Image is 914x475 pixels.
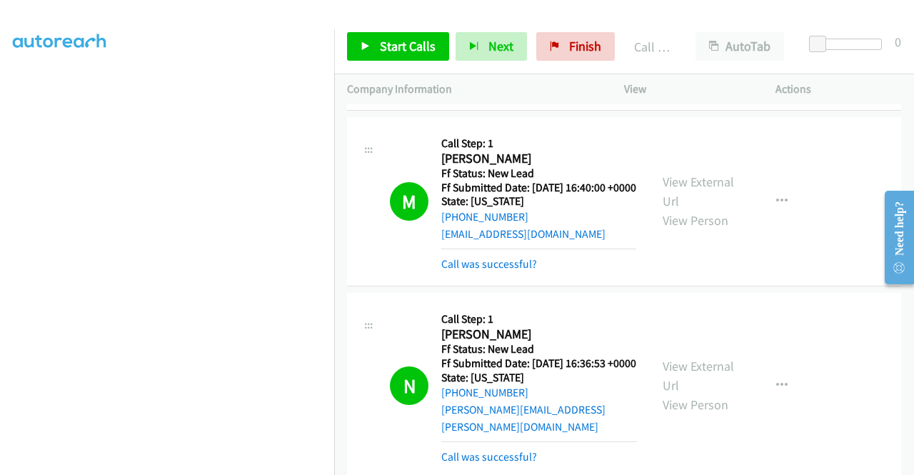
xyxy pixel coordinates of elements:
div: 0 [895,32,901,51]
a: [EMAIL_ADDRESS][DOMAIN_NAME] [441,227,606,241]
a: View External Url [663,358,734,394]
h1: M [390,182,428,221]
a: [PERSON_NAME][EMAIL_ADDRESS][PERSON_NAME][DOMAIN_NAME] [441,403,606,434]
h5: Ff Submitted Date: [DATE] 16:40:00 +0000 [441,181,636,195]
span: Next [488,38,513,54]
a: Call was successful? [441,450,537,464]
h5: Call Step: 1 [441,312,637,326]
p: Company Information [347,81,598,98]
a: View Person [663,212,728,229]
a: Finish [536,32,615,61]
a: View External Url [663,174,734,209]
p: View [624,81,750,98]
h1: N [390,366,428,405]
a: View Person [663,396,728,413]
a: [PHONE_NUMBER] [441,210,528,224]
iframe: Resource Center [873,181,914,294]
h5: Ff Status: New Lead [441,166,636,181]
a: Call was successful? [441,257,537,271]
h2: [PERSON_NAME] [441,151,632,167]
p: Actions [775,81,901,98]
h5: Ff Submitted Date: [DATE] 16:36:53 +0000 [441,356,637,371]
a: [PHONE_NUMBER] [441,386,528,399]
span: Start Calls [380,38,436,54]
h5: State: [US_STATE] [441,194,636,209]
button: AutoTab [695,32,784,61]
div: Delay between calls (in seconds) [816,39,882,50]
span: Finish [569,38,601,54]
h2: [PERSON_NAME] [441,326,632,343]
h5: Ff Status: New Lead [441,342,637,356]
h5: State: [US_STATE] [441,371,637,385]
button: Next [456,32,527,61]
a: Start Calls [347,32,449,61]
h5: Call Step: 1 [441,136,636,151]
p: Call Completed [634,37,670,56]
